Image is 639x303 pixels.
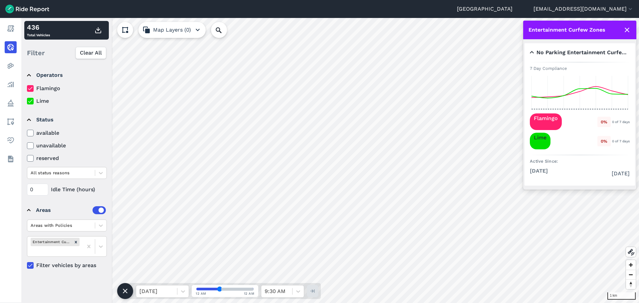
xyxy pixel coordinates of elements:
[530,65,630,72] div: 7 Day Compliance
[27,66,106,84] summary: Operators
[612,138,630,144] div: 0 of 7 days
[533,5,634,13] button: [EMAIL_ADDRESS][DOMAIN_NAME]
[612,119,630,125] div: 0 of 7 days
[80,49,102,57] span: Clear All
[27,154,107,162] label: reserved
[76,47,106,59] button: Clear All
[27,84,107,92] label: Flamingo
[5,134,17,146] a: Health
[72,238,80,246] div: Remove Entertainment Curfew Zones
[626,260,636,270] button: Zoom in
[27,129,107,137] label: available
[530,158,630,164] div: Active Since:
[27,142,107,150] label: unavailable
[607,292,636,300] div: 1 km
[24,43,109,63] div: Filter
[530,133,550,149] a: Lime
[138,22,206,38] button: Map Layers (0)
[27,261,107,269] label: Filter vehicles by areas
[5,60,17,72] a: Heatmaps
[21,18,639,303] canvas: Map
[27,22,50,38] div: Total Vehicles
[597,136,611,146] div: 0 %
[5,116,17,128] a: Areas
[5,97,17,109] a: Policy
[27,201,106,220] summary: Areas
[211,22,238,38] input: Search Location or Vehicles
[626,279,636,289] button: Reset bearing to north
[457,5,513,13] a: [GEOGRAPHIC_DATA]
[530,167,548,180] span: [DATE]
[27,184,107,196] div: Idle Time (hours)
[31,238,72,246] div: Entertainment Curfew Zones
[196,291,206,296] span: 12 AM
[530,49,627,57] h2: No Parking Entertainment Curfew Zones 11pm-5am
[5,78,17,90] a: Analyze
[5,41,17,53] a: Realtime
[612,170,630,178] span: [DATE]
[27,97,107,105] label: Lime
[244,291,255,296] span: 12 AM
[626,270,636,279] button: Zoom out
[5,5,49,13] img: Ride Report
[529,26,605,34] h1: Entertainment Curfew Zones
[597,117,611,127] div: 0 %
[36,206,106,214] div: Areas
[27,22,50,32] div: 436
[530,65,630,180] a: 7 Day ComplianceFlamingo0%0 of 7 daysLime0%0 of 7 daysActive Since:[DATE][DATE]
[530,113,562,130] a: Flamingo
[5,153,17,165] a: Datasets
[27,110,106,129] summary: Status
[5,23,17,35] a: Report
